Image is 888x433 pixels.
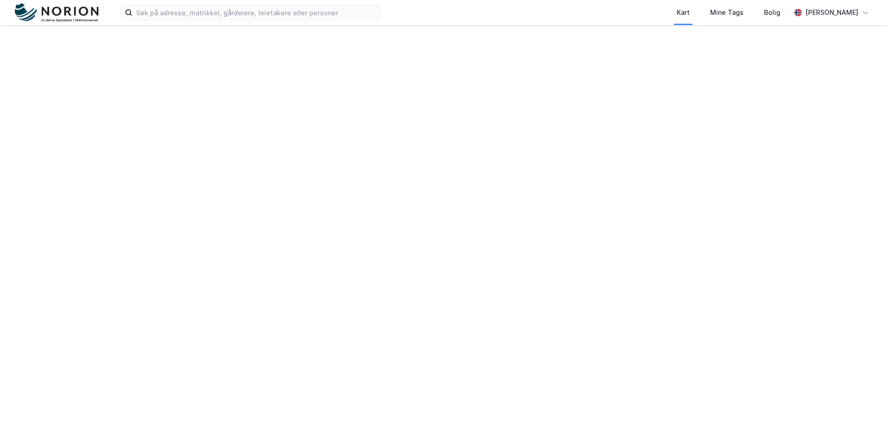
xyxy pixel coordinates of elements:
[764,7,780,18] div: Bolig
[15,3,98,22] img: norion-logo.80e7a08dc31c2e691866.png
[710,7,744,18] div: Mine Tags
[805,7,858,18] div: [PERSON_NAME]
[677,7,690,18] div: Kart
[132,6,380,20] input: Søk på adresse, matrikkel, gårdeiere, leietakere eller personer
